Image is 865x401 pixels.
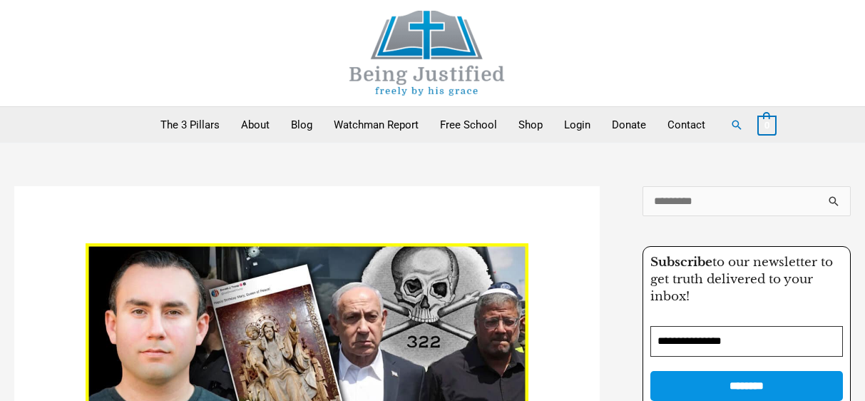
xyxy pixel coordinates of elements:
[730,118,743,131] a: Search button
[764,120,769,131] span: 0
[650,255,833,304] span: to our newsletter to get truth delivered to your inbox!
[601,107,657,143] a: Donate
[657,107,716,143] a: Contact
[508,107,553,143] a: Shop
[757,118,777,131] a: View Shopping Cart, empty
[323,107,429,143] a: Watchman Report
[650,326,843,357] input: Email Address *
[230,107,280,143] a: About
[650,255,712,270] strong: Subscribe
[280,107,323,143] a: Blog
[429,107,508,143] a: Free School
[320,11,534,96] img: Being Justified
[553,107,601,143] a: Login
[150,107,230,143] a: The 3 Pillars
[150,107,716,143] nav: Primary Site Navigation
